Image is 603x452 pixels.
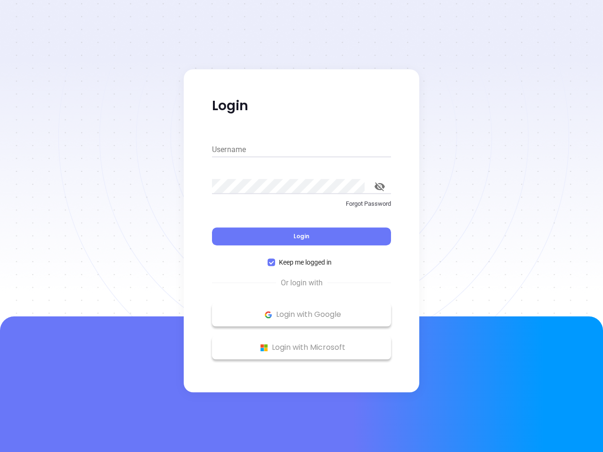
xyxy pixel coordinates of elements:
button: Login [212,227,391,245]
p: Login with Microsoft [217,340,386,355]
p: Login [212,97,391,114]
img: Google Logo [262,309,274,321]
button: Microsoft Logo Login with Microsoft [212,336,391,359]
span: Keep me logged in [275,257,335,267]
img: Microsoft Logo [258,342,270,354]
span: Login [293,232,310,240]
button: Google Logo Login with Google [212,303,391,326]
button: toggle password visibility [368,175,391,198]
span: Or login with [276,277,327,289]
a: Forgot Password [212,199,391,216]
p: Forgot Password [212,199,391,209]
p: Login with Google [217,307,386,322]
